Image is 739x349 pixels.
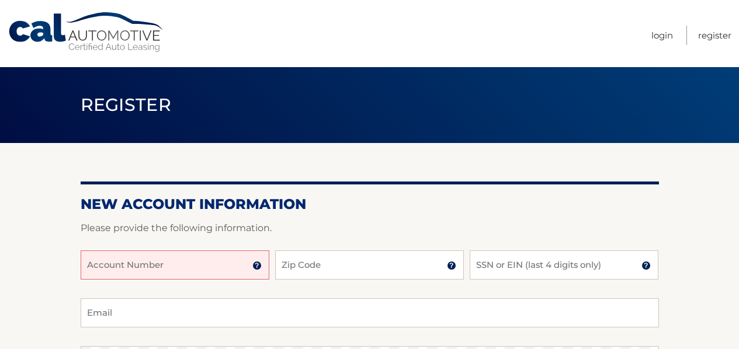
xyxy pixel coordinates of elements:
[447,261,456,270] img: tooltip.svg
[641,261,651,270] img: tooltip.svg
[81,298,659,327] input: Email
[81,250,269,280] input: Account Number
[252,261,262,270] img: tooltip.svg
[81,220,659,236] p: Please provide the following information.
[8,12,165,53] a: Cal Automotive
[651,26,673,45] a: Login
[81,94,172,116] span: Register
[698,26,731,45] a: Register
[275,250,464,280] input: Zip Code
[470,250,658,280] input: SSN or EIN (last 4 digits only)
[81,196,659,213] h2: New Account Information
